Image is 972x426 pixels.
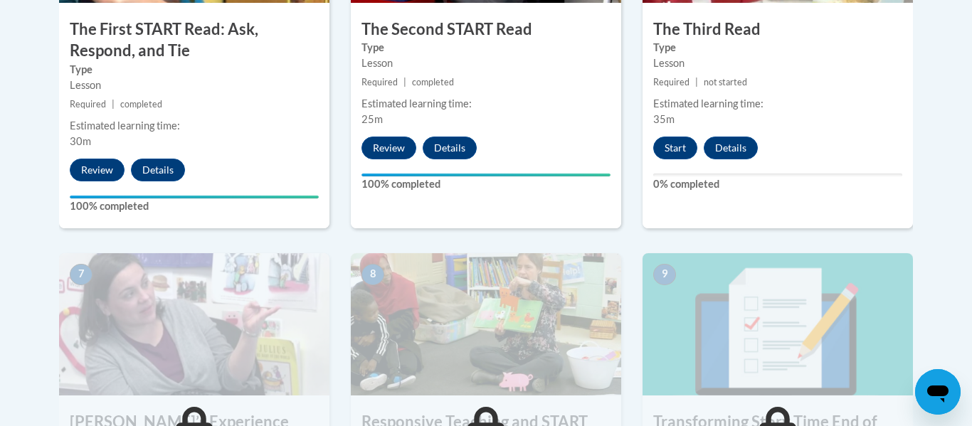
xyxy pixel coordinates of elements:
[70,159,125,181] button: Review
[412,77,454,87] span: completed
[120,99,162,110] span: completed
[361,40,611,55] label: Type
[70,196,319,198] div: Your progress
[695,77,698,87] span: |
[70,264,93,285] span: 7
[112,99,115,110] span: |
[70,78,319,93] div: Lesson
[653,55,902,71] div: Lesson
[70,198,319,214] label: 100% completed
[653,176,902,192] label: 0% completed
[59,18,329,63] h3: The First START Read: Ask, Respond, and Tie
[653,96,902,112] div: Estimated learning time:
[70,118,319,134] div: Estimated learning time:
[704,77,747,87] span: not started
[351,18,621,41] h3: The Second START Read
[704,137,758,159] button: Details
[361,264,384,285] span: 8
[70,62,319,78] label: Type
[70,99,106,110] span: Required
[403,77,406,87] span: |
[653,137,697,159] button: Start
[653,77,690,87] span: Required
[643,253,913,395] img: Course Image
[361,113,383,125] span: 25m
[361,174,611,176] div: Your progress
[653,264,676,285] span: 9
[361,55,611,71] div: Lesson
[643,18,913,41] h3: The Third Read
[653,113,675,125] span: 35m
[361,77,398,87] span: Required
[351,253,621,395] img: Course Image
[70,135,91,147] span: 30m
[59,253,329,395] img: Course Image
[361,96,611,112] div: Estimated learning time:
[653,40,902,55] label: Type
[361,176,611,192] label: 100% completed
[915,369,961,415] iframe: Button to launch messaging window
[361,137,416,159] button: Review
[131,159,185,181] button: Details
[423,137,477,159] button: Details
